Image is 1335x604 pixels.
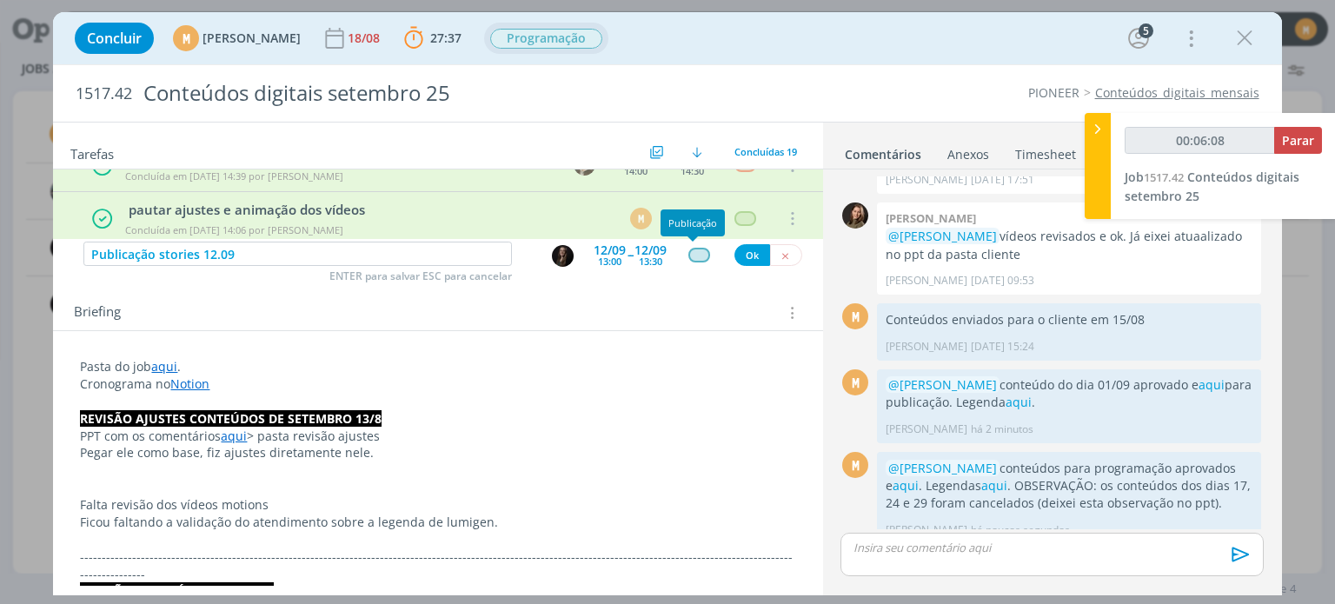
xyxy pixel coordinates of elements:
[490,29,602,49] span: Programação
[221,428,247,444] a: aqui
[489,28,603,50] button: Programação
[1006,394,1032,410] a: aqui
[971,339,1034,355] span: [DATE] 15:24
[1028,84,1079,101] a: PIONEER
[552,245,574,267] img: N
[1144,169,1184,185] span: 1517.42
[681,166,704,176] div: 14:30
[893,477,919,494] a: aqui
[947,146,989,163] div: Anexos
[173,25,301,51] button: M[PERSON_NAME]
[1125,24,1152,52] button: 5
[842,202,868,229] img: J
[551,244,575,268] button: N
[80,428,795,445] p: PPT com os comentários > pasta revisão ajustes
[971,273,1034,289] span: [DATE] 09:53
[844,138,922,163] a: Comentários
[80,548,795,583] p: -------------------------------------------------------------------------------------------------...
[151,358,177,375] a: aqui
[692,147,702,157] img: arrow-down.svg
[842,303,868,329] div: M
[888,228,997,244] span: @[PERSON_NAME]
[981,477,1007,494] a: aqui
[74,302,121,324] span: Briefing
[1095,84,1259,101] a: Conteúdos_digitais_mensais
[430,30,462,46] span: 27:37
[594,244,626,256] div: 12/09
[203,32,301,44] span: [PERSON_NAME]
[886,339,967,355] p: [PERSON_NAME]
[80,496,795,514] p: Falta revisão dos vídeos motions
[886,273,967,289] p: [PERSON_NAME]
[122,200,614,220] div: pautar ajustes e animação dos vídeos
[136,72,759,115] div: Conteúdos digitais setembro 25
[170,375,209,392] a: Notion
[842,452,868,478] div: M
[80,358,795,375] p: Pasta do job .
[734,145,797,158] span: Concluídas 19
[80,375,795,393] p: Cronograma no
[80,514,795,531] p: Ficou faltando a validação do atendimento sobre a legenda de lumigen.
[886,376,1252,412] p: conteúdo do dia 01/09 aprovado e para publicação. Legenda .
[348,32,383,44] div: 18/08
[173,25,199,51] div: M
[70,142,114,163] span: Tarefas
[971,421,1033,437] span: há 2 minutos
[639,256,662,266] div: 13:30
[125,223,343,236] span: Concluída em [DATE] 14:06 por [PERSON_NAME]
[886,311,1252,329] p: Conteúdos enviados para o cliente em 15/08
[971,172,1034,188] span: [DATE] 17:51
[886,421,967,437] p: [PERSON_NAME]
[400,24,466,52] button: 27:37
[75,23,154,54] button: Concluir
[888,376,997,393] span: @[PERSON_NAME]
[125,169,343,183] span: Concluída em [DATE] 14:39 por [PERSON_NAME]
[661,209,725,236] div: Publicação
[628,246,633,262] span: --
[842,369,868,395] div: M
[598,256,621,266] div: 13:00
[1125,169,1299,204] a: Job1517.42Conteúdos digitais setembro 25
[634,244,667,256] div: 12/09
[80,444,795,461] p: Pegar ele como base, fiz ajustes diretamente nele.
[1282,132,1314,149] span: Parar
[76,84,132,103] span: 1517.42
[661,159,667,171] span: --
[886,172,967,188] p: [PERSON_NAME]
[886,210,976,226] b: [PERSON_NAME]
[888,460,997,476] span: @[PERSON_NAME]
[886,522,967,538] p: [PERSON_NAME]
[1139,23,1153,38] div: 5
[87,31,142,45] span: Concluir
[329,269,512,283] span: ENTER para salvar ESC para cancelar
[734,244,770,266] button: Ok
[886,228,1252,263] p: vídeos revisados e ok. Já eixei atuaalizado no ppt da pasta cliente
[1274,127,1322,154] button: Parar
[80,582,274,599] strong: REVISÃO CONTEÚDOS DE [DATE]
[971,522,1070,538] span: há poucos segundos
[53,12,1281,595] div: dialog
[886,460,1252,513] p: conteúdos para programação aprovados e . Legendas . OBSERVAÇÃO: os conteúdos dos dias 17, 24 e 29...
[624,166,648,176] div: 14:00
[1125,169,1299,204] span: Conteúdos digitais setembro 25
[1014,138,1077,163] a: Timesheet
[80,410,382,427] strong: REVISÃO AJUSTES CONTEÚDOS DE SETEMBRO 13/8
[1199,376,1225,393] a: aqui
